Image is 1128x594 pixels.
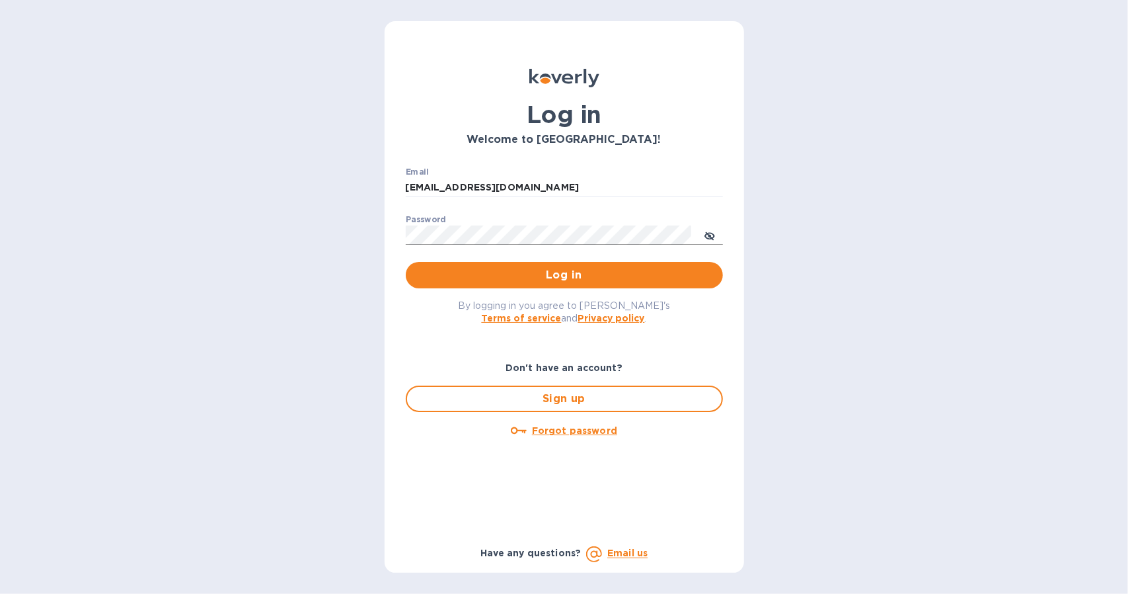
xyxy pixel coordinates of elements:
button: toggle password visibility [696,222,723,248]
a: Privacy policy [578,313,645,323]
label: Email [406,168,429,176]
img: Koverly [529,69,599,87]
span: Sign up [418,391,711,407]
h3: Welcome to [GEOGRAPHIC_DATA]! [406,134,723,146]
h1: Log in [406,101,723,128]
b: Don't have an account? [506,362,622,373]
label: Password [406,216,446,224]
u: Forgot password [532,425,617,436]
button: Log in [406,262,723,288]
b: Have any questions? [480,548,582,558]
span: Log in [416,267,712,283]
input: Enter email address [406,178,723,198]
span: By logging in you agree to [PERSON_NAME]'s and . [458,300,670,323]
a: Terms of service [482,313,562,323]
button: Sign up [406,386,723,412]
a: Email us [607,548,648,559]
